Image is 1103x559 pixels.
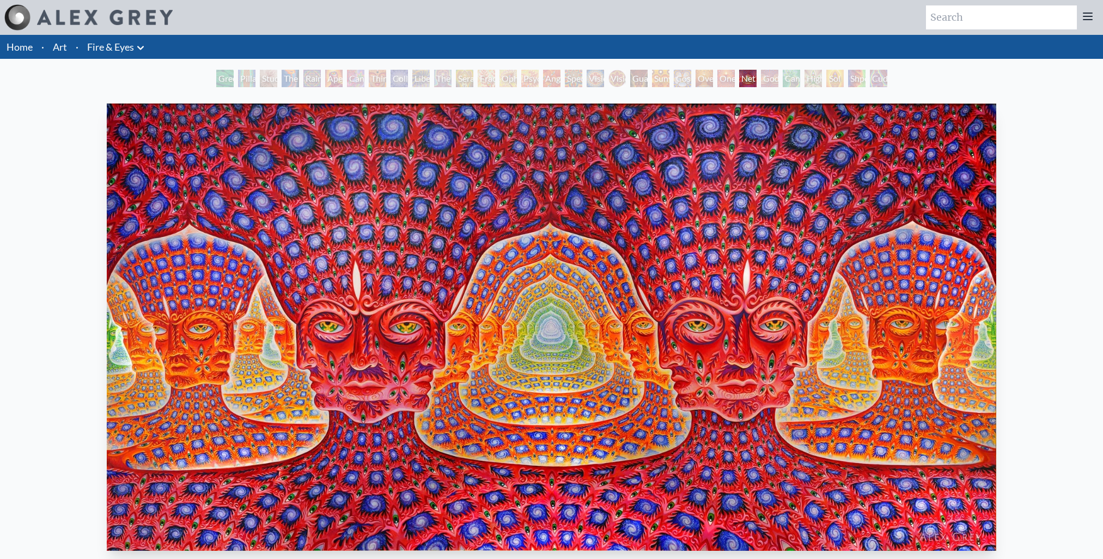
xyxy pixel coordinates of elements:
[434,70,452,87] div: The Seer
[7,41,33,53] a: Home
[325,70,343,87] div: Aperture
[826,70,844,87] div: Sol Invictus
[805,70,822,87] div: Higher Vision
[521,70,539,87] div: Psychomicrograph of a Fractal Paisley Cherub Feather Tip
[347,70,364,87] div: Cannabis Sutra
[260,70,277,87] div: Study for the Great Turn
[739,70,757,87] div: Net of Being
[478,70,495,87] div: Fractal Eyes
[543,70,560,87] div: Angel Skin
[87,39,134,54] a: Fire & Eyes
[674,70,691,87] div: Cosmic Elf
[107,104,996,551] img: Net-of-Being-2021-Alex-Grey-watermarked.jpeg
[630,70,648,87] div: Guardian of Infinite Vision
[391,70,408,87] div: Collective Vision
[717,70,735,87] div: One
[587,70,604,87] div: Vision Crystal
[926,5,1077,29] input: Search
[783,70,800,87] div: Cannafist
[238,70,255,87] div: Pillar of Awareness
[565,70,582,87] div: Spectral Lotus
[37,35,48,59] li: ·
[848,70,866,87] div: Shpongled
[456,70,473,87] div: Seraphic Transport Docking on the Third Eye
[412,70,430,87] div: Liberation Through Seeing
[761,70,778,87] div: Godself
[71,35,83,59] li: ·
[696,70,713,87] div: Oversoul
[282,70,299,87] div: The Torch
[53,39,67,54] a: Art
[499,70,517,87] div: Ophanic Eyelash
[608,70,626,87] div: Vision Crystal Tondo
[652,70,669,87] div: Sunyata
[870,70,887,87] div: Cuddle
[303,70,321,87] div: Rainbow Eye Ripple
[369,70,386,87] div: Third Eye Tears of Joy
[216,70,234,87] div: Green Hand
